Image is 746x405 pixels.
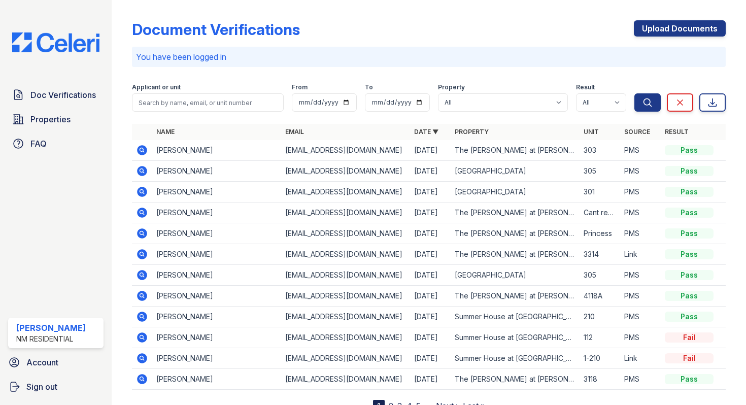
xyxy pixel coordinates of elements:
a: Result [665,128,689,136]
td: Summer House at [GEOGRAPHIC_DATA] [451,327,580,348]
td: [DATE] [410,223,451,244]
td: [EMAIL_ADDRESS][DOMAIN_NAME] [281,203,410,223]
iframe: chat widget [703,364,736,395]
td: [DATE] [410,327,451,348]
td: [GEOGRAPHIC_DATA] [451,182,580,203]
p: You have been logged in [136,51,722,63]
td: [EMAIL_ADDRESS][DOMAIN_NAME] [281,244,410,265]
a: Source [624,128,650,136]
td: [PERSON_NAME] [152,182,281,203]
td: [EMAIL_ADDRESS][DOMAIN_NAME] [281,265,410,286]
a: Sign out [4,377,108,397]
td: [DATE] [410,182,451,203]
td: [DATE] [410,369,451,390]
td: The [PERSON_NAME] at [PERSON_NAME][GEOGRAPHIC_DATA] [451,223,580,244]
td: 210 [580,307,620,327]
div: Fail [665,353,714,363]
td: [DATE] [410,161,451,182]
td: The [PERSON_NAME] at [PERSON_NAME][GEOGRAPHIC_DATA] [451,203,580,223]
td: 305 [580,265,620,286]
img: CE_Logo_Blue-a8612792a0a2168367f1c8372b55b34899dd931a85d93a1a3d3e32e68fde9ad4.png [4,32,108,52]
td: [EMAIL_ADDRESS][DOMAIN_NAME] [281,348,410,369]
a: Unit [584,128,599,136]
div: Pass [665,145,714,155]
td: [PERSON_NAME] [152,223,281,244]
td: PMS [620,327,661,348]
td: The [PERSON_NAME] at [PERSON_NAME][GEOGRAPHIC_DATA] [451,244,580,265]
td: [GEOGRAPHIC_DATA] [451,265,580,286]
td: [DATE] [410,307,451,327]
td: [DATE] [410,286,451,307]
td: The [PERSON_NAME] at [PERSON_NAME][GEOGRAPHIC_DATA] [451,140,580,161]
td: PMS [620,182,661,203]
a: Properties [8,109,104,129]
span: FAQ [30,138,47,150]
label: Result [576,83,595,91]
td: [EMAIL_ADDRESS][DOMAIN_NAME] [281,140,410,161]
td: PMS [620,369,661,390]
td: PMS [620,140,661,161]
div: Pass [665,374,714,384]
td: [EMAIL_ADDRESS][DOMAIN_NAME] [281,223,410,244]
td: [PERSON_NAME] [152,161,281,182]
td: 3314 [580,244,620,265]
div: Pass [665,312,714,322]
td: [PERSON_NAME] [152,369,281,390]
span: Sign out [26,381,57,393]
input: Search by name, email, or unit number [132,93,284,112]
span: Doc Verifications [30,89,96,101]
div: Pass [665,228,714,239]
td: Summer House at [GEOGRAPHIC_DATA] [451,348,580,369]
div: Pass [665,291,714,301]
td: [DATE] [410,244,451,265]
td: The [PERSON_NAME] at [PERSON_NAME][GEOGRAPHIC_DATA] [451,286,580,307]
td: [DATE] [410,265,451,286]
td: PMS [620,161,661,182]
td: The [PERSON_NAME] at [PERSON_NAME][GEOGRAPHIC_DATA] [451,369,580,390]
a: FAQ [8,133,104,154]
td: Link [620,244,661,265]
td: 301 [580,182,620,203]
td: [DATE] [410,348,451,369]
td: [PERSON_NAME] [152,307,281,327]
td: 4118A [580,286,620,307]
td: [PERSON_NAME] [152,140,281,161]
td: PMS [620,223,661,244]
td: PMS [620,307,661,327]
td: [DATE] [410,203,451,223]
td: [PERSON_NAME] [152,203,281,223]
td: 3118 [580,369,620,390]
td: PMS [620,286,661,307]
td: [GEOGRAPHIC_DATA] [451,161,580,182]
span: Account [26,356,58,368]
td: 1-210 [580,348,620,369]
label: Applicant or unit [132,83,181,91]
a: Upload Documents [634,20,726,37]
a: Email [285,128,304,136]
label: From [292,83,308,91]
td: 305 [580,161,620,182]
div: Pass [665,249,714,259]
a: Property [455,128,489,136]
td: Princess [580,223,620,244]
td: [PERSON_NAME] [152,244,281,265]
td: [EMAIL_ADDRESS][DOMAIN_NAME] [281,182,410,203]
td: Link [620,348,661,369]
div: Pass [665,166,714,176]
td: [EMAIL_ADDRESS][DOMAIN_NAME] [281,327,410,348]
a: Name [156,128,175,136]
td: [PERSON_NAME] [152,348,281,369]
td: 303 [580,140,620,161]
span: Properties [30,113,71,125]
div: Pass [665,208,714,218]
a: Date ▼ [414,128,438,136]
td: PMS [620,265,661,286]
div: [PERSON_NAME] [16,322,86,334]
div: NM Residential [16,334,86,344]
div: Fail [665,332,714,343]
td: [EMAIL_ADDRESS][DOMAIN_NAME] [281,286,410,307]
a: Doc Verifications [8,85,104,105]
td: [PERSON_NAME] [152,286,281,307]
div: Pass [665,187,714,197]
a: Account [4,352,108,373]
